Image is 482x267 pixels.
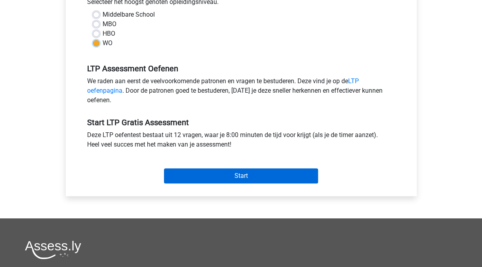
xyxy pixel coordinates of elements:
[87,118,395,127] h5: Start LTP Gratis Assessment
[103,29,115,38] label: HBO
[103,10,155,19] label: Middelbare School
[81,130,401,153] div: Deze LTP oefentest bestaat uit 12 vragen, waar je 8:00 minuten de tijd voor krijgt (als je de tim...
[164,168,318,183] input: Start
[87,64,395,73] h5: LTP Assessment Oefenen
[81,76,401,108] div: We raden aan eerst de veelvoorkomende patronen en vragen te bestuderen. Deze vind je op de . Door...
[103,19,116,29] label: MBO
[25,240,81,259] img: Assessly logo
[103,38,112,48] label: WO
